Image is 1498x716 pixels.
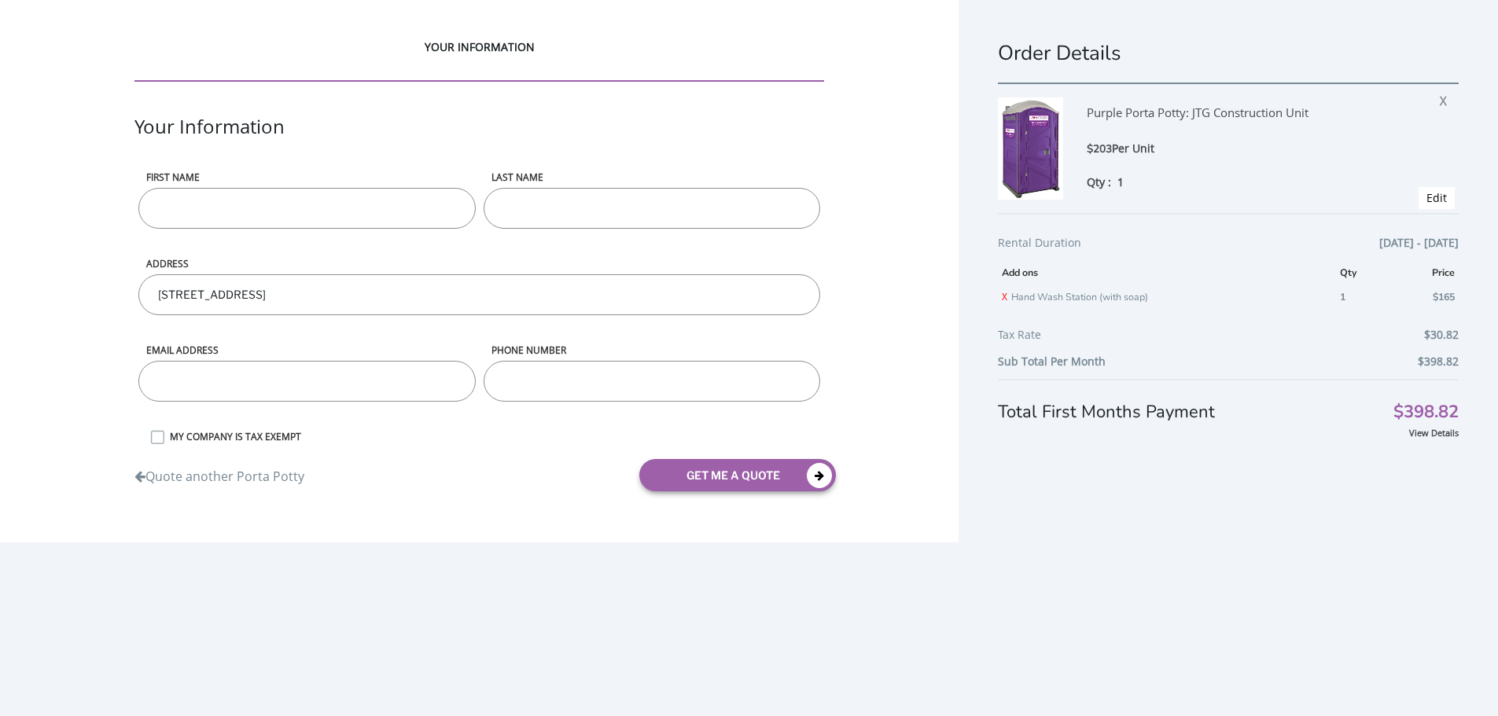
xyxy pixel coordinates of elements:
div: Tax Rate [998,325,1459,352]
span: $398.82 [1393,404,1459,420]
a: Edit [1426,190,1447,205]
div: Qty : [1087,174,1395,190]
label: First name [138,171,475,184]
label: LAST NAME [484,171,820,184]
div: Total First Months Payment [998,379,1459,424]
a: Quote another Porta Potty [134,460,304,486]
span: [DATE] - [DATE] [1379,233,1459,252]
span: X [1440,88,1455,108]
a: View Details [1409,427,1459,439]
td: 1 [1336,285,1391,309]
h1: Order Details [998,39,1459,67]
div: Your Information [134,113,823,171]
label: MY COMPANY IS TAX EXEMPT [162,430,823,443]
span: Per Unit [1112,141,1154,156]
div: Rental Duration [998,233,1459,260]
span: 1 [1117,174,1124,189]
div: Purple Porta Potty: JTG Construction Unit [1087,97,1395,140]
a: X [1002,290,1007,303]
button: get me a quote [639,459,836,491]
label: phone number [484,343,820,357]
td: $165 [1391,285,1459,309]
span: $30.82 [1424,325,1459,344]
div: $203 [1087,140,1395,158]
th: Price [1391,260,1459,285]
td: Hand Wash Station (with soap) [998,285,1336,309]
div: YOUR INFORMATION [134,39,823,82]
b: Sub Total Per Month [998,354,1106,369]
th: Qty [1336,260,1391,285]
b: $398.82 [1418,354,1459,369]
th: Add ons [998,260,1336,285]
label: Email address [138,343,475,357]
